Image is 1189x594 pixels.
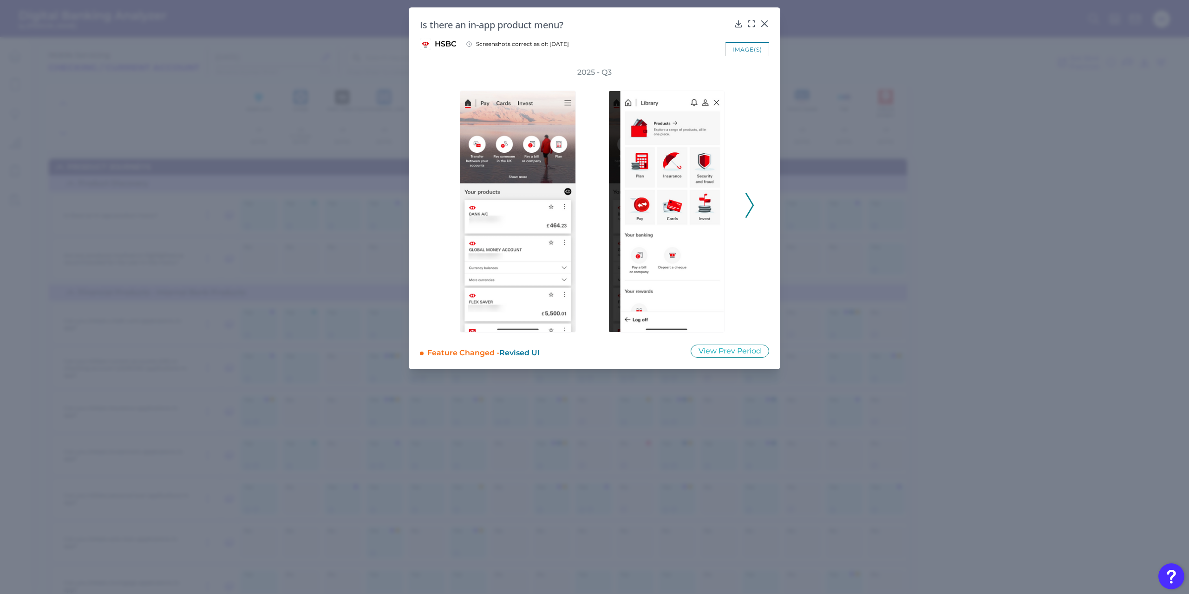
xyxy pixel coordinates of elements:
[691,345,769,358] button: View Prev Period
[725,42,769,56] div: image(s)
[608,91,725,333] img: Settings--HSBC-Q3-2025-001.png
[427,344,678,358] div: Feature Changed -
[420,39,431,50] img: HSBC
[577,67,612,78] h3: 2025 - Q3
[499,348,540,357] span: Revised UI
[420,19,730,31] h2: Is there an in-app product menu?
[476,40,569,48] span: Screenshots correct as of: [DATE]
[460,91,576,333] img: Card-HSBC-Q3-2025-001.png
[435,39,457,49] span: HSBC
[1158,563,1184,589] button: Open Resource Center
